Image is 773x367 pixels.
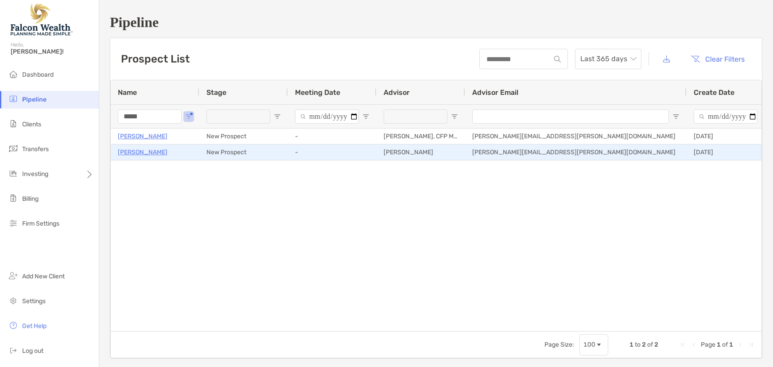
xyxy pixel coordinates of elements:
button: Clear Filters [684,49,751,69]
div: [PERSON_NAME][EMAIL_ADDRESS][PERSON_NAME][DOMAIN_NAME] [465,129,687,144]
h1: Pipeline [110,14,762,31]
span: Add New Client [22,273,65,280]
button: Open Filter Menu [274,113,281,120]
span: 2 [642,341,646,348]
img: logout icon [8,345,19,355]
img: transfers icon [8,143,19,154]
span: Last 365 days [580,49,636,69]
button: Open Filter Menu [362,113,369,120]
div: New Prospect [199,144,288,160]
span: Meeting Date [295,88,340,97]
div: Page Size [579,334,608,355]
div: Previous Page [690,341,697,348]
input: Meeting Date Filter Input [295,109,359,124]
span: Advisor Email [472,88,518,97]
button: Open Filter Menu [451,113,458,120]
span: 1 [717,341,721,348]
div: Last Page [747,341,754,348]
span: of [647,341,653,348]
img: input icon [554,56,561,62]
div: 100 [583,341,595,348]
span: Get Help [22,322,47,330]
span: Page [701,341,715,348]
img: Falcon Wealth Planning Logo [11,4,73,35]
span: Settings [22,297,46,305]
img: pipeline icon [8,94,19,104]
div: [PERSON_NAME][EMAIL_ADDRESS][PERSON_NAME][DOMAIN_NAME] [465,144,687,160]
input: Create Date Filter Input [694,109,757,124]
span: Name [118,88,137,97]
span: Create Date [694,88,734,97]
img: settings icon [8,295,19,306]
img: billing icon [8,193,19,203]
span: Pipeline [22,96,47,103]
img: firm-settings icon [8,218,19,228]
span: Investing [22,170,48,178]
div: Next Page [737,341,744,348]
span: Stage [206,88,226,97]
img: clients icon [8,118,19,129]
span: Advisor [384,88,410,97]
div: New Prospect [199,129,288,144]
span: 1 [729,341,733,348]
span: Firm Settings [22,220,59,227]
button: Open Filter Menu [672,113,680,120]
span: [PERSON_NAME]! [11,48,93,55]
span: Log out [22,347,43,355]
div: [PERSON_NAME] [377,144,465,160]
div: - [288,144,377,160]
img: get-help icon [8,320,19,331]
span: Transfers [22,145,49,153]
h3: Prospect List [121,53,190,65]
input: Advisor Email Filter Input [472,109,669,124]
span: Clients [22,121,41,128]
div: First Page [680,341,687,348]
span: of [722,341,728,348]
div: [PERSON_NAME], CFP MBA [377,129,465,144]
span: Dashboard [22,71,54,78]
button: Open Filter Menu [185,113,192,120]
input: Name Filter Input [118,109,182,124]
span: Billing [22,195,39,203]
img: add_new_client icon [8,270,19,281]
img: investing icon [8,168,19,179]
button: Open Filter Menu [761,113,768,120]
a: [PERSON_NAME] [118,131,167,142]
span: 2 [654,341,658,348]
div: Page Size: [544,341,574,348]
img: dashboard icon [8,69,19,79]
a: [PERSON_NAME] [118,147,167,158]
div: - [288,129,377,144]
span: 1 [629,341,633,348]
span: to [635,341,641,348]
